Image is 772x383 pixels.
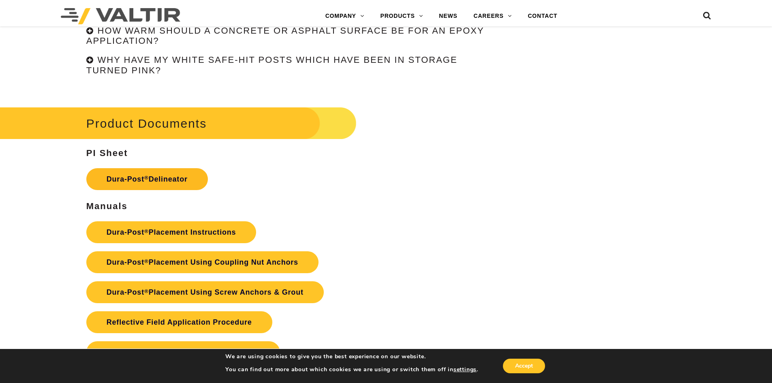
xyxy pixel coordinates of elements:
a: CONTACT [520,8,565,24]
img: Valtir [61,8,180,24]
strong: PI Sheet [86,148,128,158]
sup: ® [144,258,149,264]
strong: Manuals [86,201,128,211]
a: CAREERS [466,8,520,24]
sup: ® [187,348,191,354]
p: You can find out more about which cookies we are using or switch them off in . [225,366,478,373]
a: PRODUCTS [372,8,431,24]
sup: ® [144,175,149,181]
h4: Why have my white Safe-Hit posts which have been in storage turned pink? [86,55,458,75]
a: Dura-Post®Delineator [86,168,208,190]
a: NEWS [431,8,465,24]
a: Dura-Post®Placement Using Coupling Nut Anchors [86,251,319,273]
a: Safe-Hit®& Dura-Post®Twister®Assembly [86,341,280,363]
a: Reflective Field Application Procedure [86,311,272,333]
sup: ® [144,228,149,234]
a: Dura-Post®Placement Instructions [86,221,257,243]
a: Dura-Post®Placement Using Screw Anchors & Grout [86,281,324,303]
button: settings [453,366,477,373]
sup: ® [137,348,141,354]
sup: ® [144,288,149,294]
h4: How warm should a concrete or asphalt surface be for an epoxy application? [86,26,484,46]
button: Accept [503,359,545,373]
a: COMPANY [317,8,372,24]
sup: ® [218,348,223,354]
p: We are using cookies to give you the best experience on our website. [225,353,478,360]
